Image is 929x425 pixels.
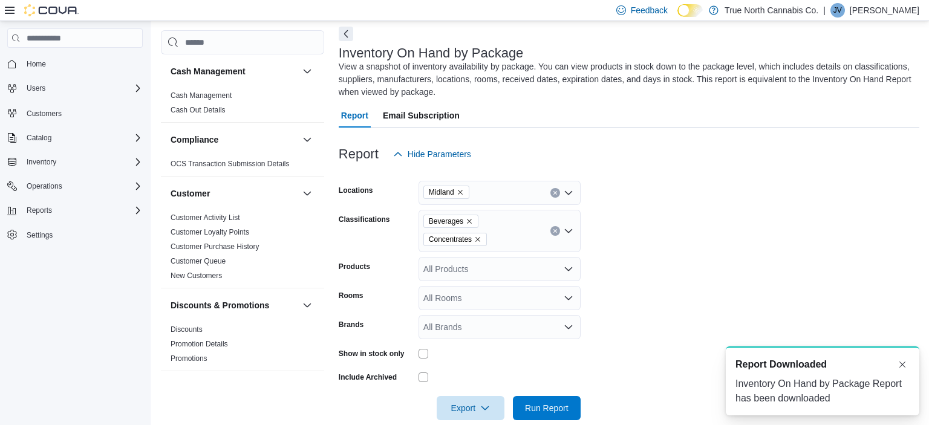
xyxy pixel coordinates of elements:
[171,160,290,168] a: OCS Transaction Submission Details
[171,325,203,334] span: Discounts
[339,291,363,300] label: Rooms
[895,357,910,372] button: Dismiss toast
[2,80,148,97] button: Users
[525,402,569,414] span: Run Report
[423,233,487,246] span: Concentrates
[423,186,469,199] span: Midland
[677,17,678,18] span: Dark Mode
[474,236,481,243] button: Remove Concentrates from selection in this group
[22,105,143,120] span: Customers
[22,81,50,96] button: Users
[339,262,370,271] label: Products
[171,227,249,237] span: Customer Loyalty Points
[22,155,143,169] span: Inventory
[161,322,324,371] div: Discounts & Promotions
[27,230,53,240] span: Settings
[171,159,290,169] span: OCS Transaction Submission Details
[22,81,143,96] span: Users
[550,188,560,198] button: Clear input
[22,106,67,121] a: Customers
[833,3,842,18] span: JV
[429,233,472,245] span: Concentrates
[171,65,246,77] h3: Cash Management
[339,46,524,60] h3: Inventory On Hand by Package
[513,396,581,420] button: Run Report
[383,103,460,128] span: Email Subscription
[171,187,210,200] h3: Customer
[171,91,232,100] a: Cash Management
[22,179,67,193] button: Operations
[171,187,298,200] button: Customer
[27,133,51,143] span: Catalog
[27,157,56,167] span: Inventory
[341,103,368,128] span: Report
[27,181,62,191] span: Operations
[2,178,148,195] button: Operations
[339,372,397,382] label: Include Archived
[631,4,668,16] span: Feedback
[24,4,79,16] img: Cova
[2,226,148,244] button: Settings
[171,105,226,115] span: Cash Out Details
[22,155,61,169] button: Inventory
[171,339,228,349] span: Promotion Details
[823,3,826,18] p: |
[300,132,315,147] button: Compliance
[171,228,249,236] a: Customer Loyalty Points
[22,203,143,218] span: Reports
[735,357,910,372] div: Notification
[339,27,353,41] button: Next
[171,299,269,311] h3: Discounts & Promotions
[171,213,240,222] a: Customer Activity List
[2,129,148,146] button: Catalog
[339,60,913,99] div: View a snapshot of inventory availability by package. You can view products in stock down to the ...
[408,148,471,160] span: Hide Parameters
[161,210,324,288] div: Customer
[300,298,315,313] button: Discounts & Promotions
[735,377,910,406] div: Inventory On Hand by Package Report has been downloaded
[22,203,57,218] button: Reports
[457,189,464,196] button: Remove Midland from selection in this group
[27,206,52,215] span: Reports
[339,186,373,195] label: Locations
[564,264,573,274] button: Open list of options
[564,188,573,198] button: Open list of options
[2,104,148,122] button: Customers
[444,396,497,420] span: Export
[171,242,259,251] span: Customer Purchase History
[437,396,504,420] button: Export
[2,55,148,73] button: Home
[423,215,478,228] span: Beverages
[564,322,573,332] button: Open list of options
[300,64,315,79] button: Cash Management
[171,354,207,363] a: Promotions
[339,147,379,161] h3: Report
[564,293,573,303] button: Open list of options
[161,88,324,122] div: Cash Management
[171,271,222,280] a: New Customers
[171,65,298,77] button: Cash Management
[677,4,703,17] input: Dark Mode
[22,179,143,193] span: Operations
[22,228,57,242] a: Settings
[27,83,45,93] span: Users
[171,134,298,146] button: Compliance
[550,226,560,236] button: Clear input
[22,131,143,145] span: Catalog
[22,57,51,71] a: Home
[429,215,463,227] span: Beverages
[171,106,226,114] a: Cash Out Details
[339,215,390,224] label: Classifications
[171,242,259,251] a: Customer Purchase History
[22,227,143,242] span: Settings
[171,340,228,348] a: Promotion Details
[171,271,222,281] span: New Customers
[429,186,454,198] span: Midland
[830,3,845,18] div: Joseph Voth
[171,299,298,311] button: Discounts & Promotions
[339,349,405,358] label: Show in stock only
[725,3,818,18] p: True North Cannabis Co.
[171,256,226,266] span: Customer Queue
